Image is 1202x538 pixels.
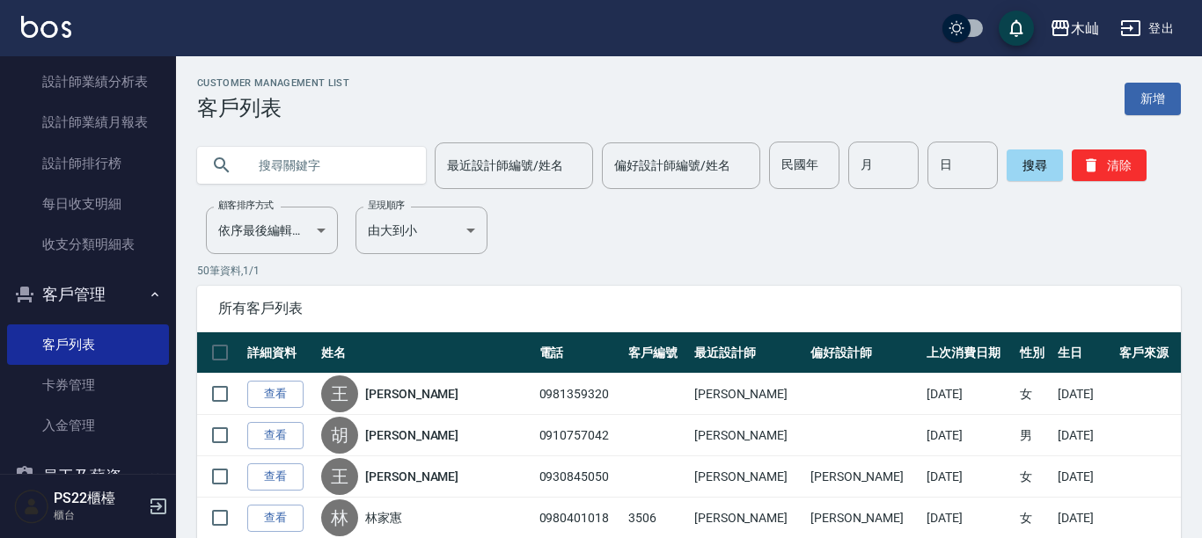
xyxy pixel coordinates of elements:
[690,456,806,498] td: [PERSON_NAME]
[806,456,922,498] td: [PERSON_NAME]
[535,374,625,415] td: 0981359320
[355,207,487,254] div: 由大到小
[1071,18,1099,40] div: 木屾
[1125,83,1181,115] a: 新增
[922,332,1015,374] th: 上次消費日期
[368,199,405,212] label: 呈現順序
[1007,149,1063,181] button: 搜尋
[218,199,274,212] label: 顧客排序方式
[1043,11,1106,47] button: 木屾
[624,332,690,374] th: 客戶編號
[535,456,625,498] td: 0930845050
[1015,456,1053,498] td: 女
[1053,456,1115,498] td: [DATE]
[7,224,169,265] a: 收支分類明細表
[690,374,806,415] td: [PERSON_NAME]
[1053,374,1115,415] td: [DATE]
[321,417,358,454] div: 胡
[7,454,169,499] button: 員工及薪資
[1115,332,1181,374] th: 客戶來源
[806,332,922,374] th: 偏好設計師
[197,263,1181,279] p: 50 筆資料, 1 / 1
[922,415,1015,456] td: [DATE]
[197,77,349,89] h2: Customer Management List
[317,332,535,374] th: 姓名
[247,422,304,449] a: 查看
[535,332,625,374] th: 電話
[218,300,1160,317] span: 所有客戶列表
[1053,415,1115,456] td: [DATE]
[365,385,458,403] a: [PERSON_NAME]
[246,142,412,189] input: 搜尋關鍵字
[690,415,806,456] td: [PERSON_NAME]
[1015,374,1053,415] td: 女
[1072,149,1147,181] button: 清除
[21,16,71,38] img: Logo
[247,505,304,532] a: 查看
[7,184,169,224] a: 每日收支明細
[7,102,169,142] a: 設計師業績月報表
[1113,12,1181,45] button: 登出
[690,332,806,374] th: 最近設計師
[1053,332,1115,374] th: 生日
[7,143,169,184] a: 設計師排行榜
[922,456,1015,498] td: [DATE]
[206,207,338,254] div: 依序最後編輯時間
[365,426,458,444] a: [PERSON_NAME]
[535,415,625,456] td: 0910757042
[321,458,358,495] div: 王
[243,332,317,374] th: 詳細資料
[7,365,169,405] a: 卡券管理
[365,509,402,527] a: 林家寭
[321,499,358,536] div: 林
[365,468,458,485] a: [PERSON_NAME]
[7,272,169,317] button: 客戶管理
[7,324,169,365] a: 客戶列表
[7,405,169,446] a: 入金管理
[1015,415,1053,456] td: 男
[54,507,143,523] p: 櫃台
[1015,332,1053,374] th: 性別
[922,374,1015,415] td: [DATE]
[14,489,49,524] img: Person
[247,381,304,408] a: 查看
[999,11,1034,46] button: save
[247,463,304,491] a: 查看
[7,62,169,102] a: 設計師業績分析表
[54,490,143,507] h5: PS22櫃檯
[197,96,349,120] h3: 客戶列表
[321,375,358,412] div: 王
